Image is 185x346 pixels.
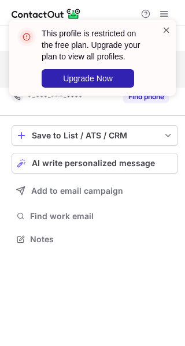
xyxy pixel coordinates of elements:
span: AI write personalized message [32,159,155,168]
button: Notes [12,231,178,247]
button: AI write personalized message [12,153,178,174]
button: save-profile-one-click [12,125,178,146]
div: Save to List / ATS / CRM [32,131,158,140]
img: ContactOut v5.3.10 [12,7,81,21]
header: This profile is restricted on the free plan. Upgrade your plan to view all profiles. [42,28,148,62]
span: Find work email [30,211,173,221]
span: Upgrade Now [63,74,113,83]
img: error [17,28,36,46]
span: Notes [30,234,173,245]
span: Add to email campaign [31,186,123,195]
button: Find work email [12,208,178,224]
button: Add to email campaign [12,180,178,201]
button: Upgrade Now [42,69,134,88]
